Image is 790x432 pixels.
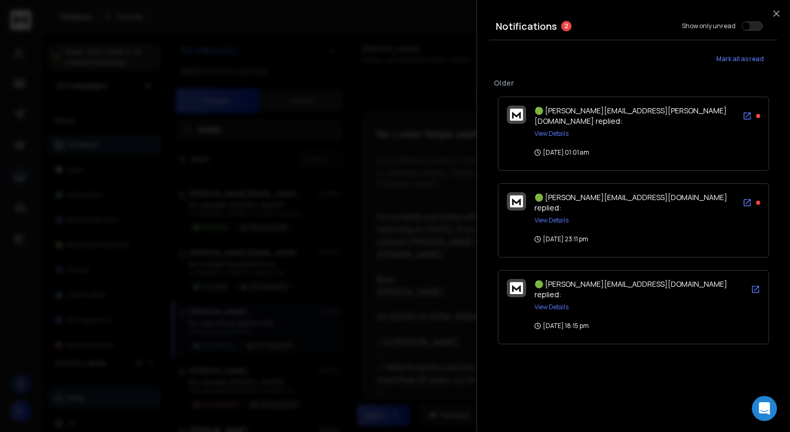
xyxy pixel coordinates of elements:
[535,130,568,138] button: View Details
[535,303,568,311] button: View Details
[496,19,557,33] h3: Notifications
[535,235,588,243] p: [DATE] 23:11 pm
[561,21,572,31] span: 2
[494,78,773,88] p: Older
[510,109,523,121] img: logo
[535,192,727,213] span: 🟢 [PERSON_NAME][EMAIL_ADDRESS][DOMAIN_NAME] replied:
[510,195,523,207] img: logo
[535,106,727,126] span: 🟢 [PERSON_NAME][EMAIL_ADDRESS][PERSON_NAME][DOMAIN_NAME] replied:
[752,396,777,421] div: Open Intercom Messenger
[702,49,777,69] button: Mark all as read
[535,279,727,299] span: 🟢 [PERSON_NAME][EMAIL_ADDRESS][DOMAIN_NAME] replied:
[510,282,523,294] img: logo
[535,148,589,157] p: [DATE] 01:01 am
[682,22,736,30] label: Show only unread
[535,322,589,330] p: [DATE] 18:15 pm
[716,55,764,63] span: Mark all as read
[535,216,568,225] button: View Details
